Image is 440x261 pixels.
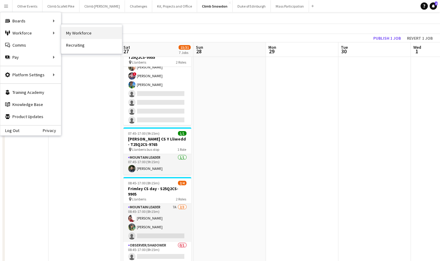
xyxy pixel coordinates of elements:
[197,0,233,12] button: Climb Snowdon
[340,48,348,55] span: 30
[123,136,191,147] h3: [PERSON_NAME] CS Y Lliwedd - T25Q2CS-9765
[341,45,348,50] span: Tue
[233,0,271,12] button: Duke of Edinburgh
[176,197,186,201] span: 2 Roles
[132,197,146,201] span: Llanberis
[123,48,130,55] span: 27
[268,45,276,50] span: Mon
[179,45,191,50] span: 15/31
[132,147,160,152] span: Llanberis bus stop
[0,27,61,39] div: Workforce
[152,0,197,12] button: Kit, Projects and Office
[123,45,130,50] span: Sat
[12,0,42,12] button: Other Events
[0,51,61,63] div: Pay
[0,86,61,98] a: Training Academy
[132,60,146,64] span: Llanberis
[61,27,122,39] a: My Workforce
[123,186,191,197] h3: Frimley CS day - S25Q2CS-9905
[128,131,160,136] span: 07:45-17:00 (9h15m)
[435,2,438,5] span: 2
[42,0,79,12] button: Climb Scafell Pike
[128,181,160,185] span: 08:45-17:00 (8h15m)
[196,45,203,50] span: Sun
[123,26,191,179] app-card-role: 07:00-16:00 (9h)[PERSON_NAME][PERSON_NAME][PERSON_NAME][PERSON_NAME]![PERSON_NAME][PERSON_NAME]
[123,204,191,242] app-card-role: Mountain Leader7A2/308:45-17:00 (8h15m)[PERSON_NAME][PERSON_NAME]
[271,0,309,12] button: Mass Participation
[195,48,203,55] span: 28
[61,39,122,51] a: Recruiting
[178,181,186,185] span: 2/4
[123,154,191,175] app-card-role: Mountain Leader1/107:45-17:00 (9h15m)[PERSON_NAME]
[178,147,186,152] span: 1 Role
[0,39,61,51] a: Comms
[413,45,421,50] span: Wed
[0,98,61,111] a: Knowledge Base
[123,35,191,125] app-job-card: Updated07:00-16:00 (9h)7/17Radnor 7Oaks CS day - T25Q2CS-9955 Llanberis2 Roles07:00-16:00 (9h)[PE...
[0,128,19,133] a: Log Out
[133,72,136,76] span: !
[405,34,435,42] button: Revert 1 job
[176,60,186,64] span: 2 Roles
[123,127,191,175] app-job-card: 07:45-17:00 (9h15m)1/1[PERSON_NAME] CS Y Lliwedd - T25Q2CS-9765 Llanberis bus stop1 RoleMountain ...
[43,128,61,133] a: Privacy
[371,34,403,42] button: Publish 1 job
[0,111,61,123] a: Product Updates
[125,0,152,12] button: Challenges
[79,0,125,12] button: Climb [PERSON_NAME]
[178,131,186,136] span: 1/1
[0,15,61,27] div: Boards
[430,2,437,10] a: 2
[412,48,421,55] span: 1
[0,69,61,81] div: Platform Settings
[179,50,190,55] div: 7 Jobs
[267,48,276,55] span: 29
